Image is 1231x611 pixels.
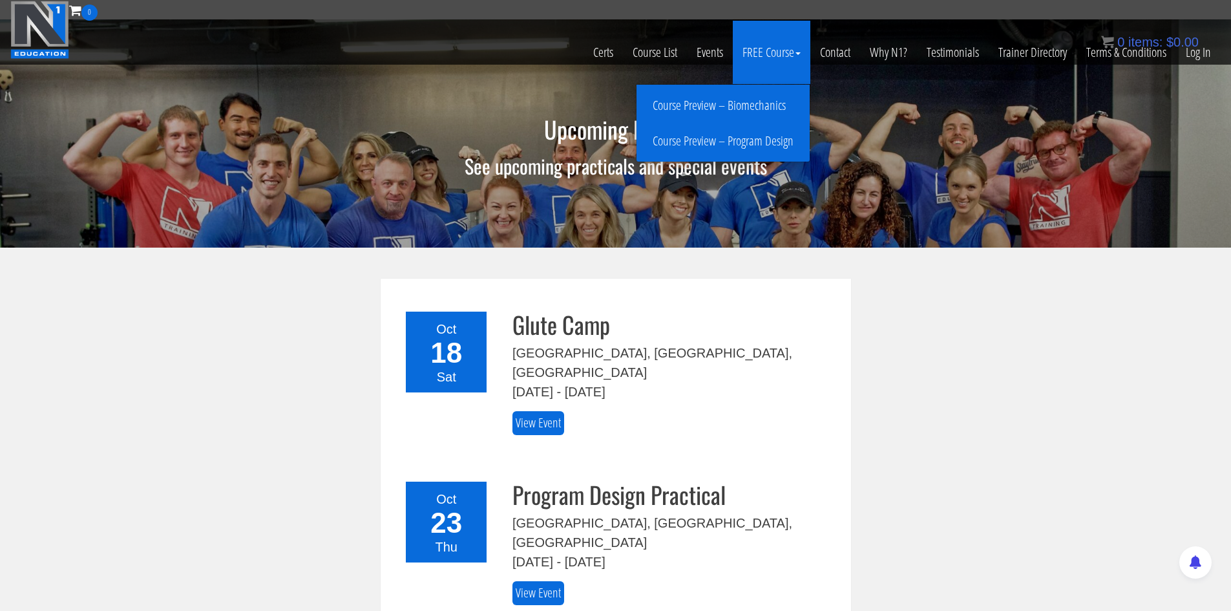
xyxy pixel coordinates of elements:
[989,21,1077,84] a: Trainer Directory
[81,5,98,21] span: 0
[10,1,69,59] img: n1-education
[1077,21,1176,84] a: Terms & Conditions
[512,382,832,402] div: [DATE] - [DATE]
[414,489,479,509] div: Oct
[1128,35,1163,49] span: items:
[640,94,806,117] a: Course Preview – Biomechanics
[1117,35,1124,49] span: 0
[640,130,806,153] a: Course Preview – Program Design
[733,21,810,84] a: FREE Course
[1101,35,1199,49] a: 0 items: $0.00
[1166,35,1173,49] span: $
[69,1,98,19] a: 0
[1176,21,1221,84] a: Log In
[1101,36,1114,48] img: icon11.png
[623,21,687,84] a: Course List
[414,367,479,387] div: Sat
[414,509,479,537] div: 23
[414,537,479,557] div: Thu
[512,411,564,435] a: View Event
[512,482,832,508] h3: Program Design Practical
[373,155,859,177] h2: See upcoming practicals and special events
[512,312,832,338] h3: Glute Camp
[512,581,564,605] a: View Event
[512,552,832,572] div: [DATE] - [DATE]
[810,21,860,84] a: Contact
[860,21,917,84] a: Why N1?
[512,513,832,552] div: [GEOGRAPHIC_DATA], [GEOGRAPHIC_DATA], [GEOGRAPHIC_DATA]
[1166,35,1199,49] bdi: 0.00
[414,339,479,367] div: 18
[584,21,623,84] a: Certs
[687,21,733,84] a: Events
[917,21,989,84] a: Testimonials
[512,343,832,382] div: [GEOGRAPHIC_DATA], [GEOGRAPHIC_DATA], [GEOGRAPHIC_DATA]
[379,116,852,142] h1: Upcoming Events
[414,319,479,339] div: Oct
